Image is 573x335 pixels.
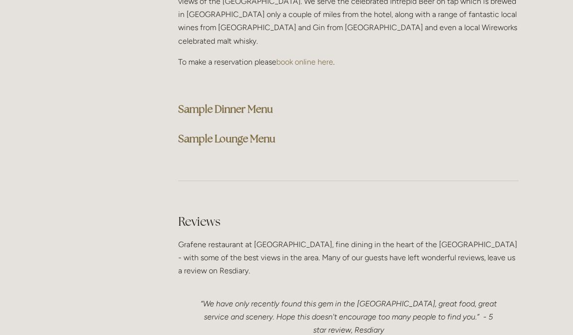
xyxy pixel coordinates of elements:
h2: Reviews [178,213,519,230]
p: To make a reservation please . [178,55,519,68]
a: book online here [276,57,333,67]
a: Sample Lounge Menu [178,132,275,145]
p: Grafene restaurant at [GEOGRAPHIC_DATA], fine dining in the heart of the [GEOGRAPHIC_DATA] - with... [178,238,519,278]
a: Sample Dinner Menu [178,102,273,116]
